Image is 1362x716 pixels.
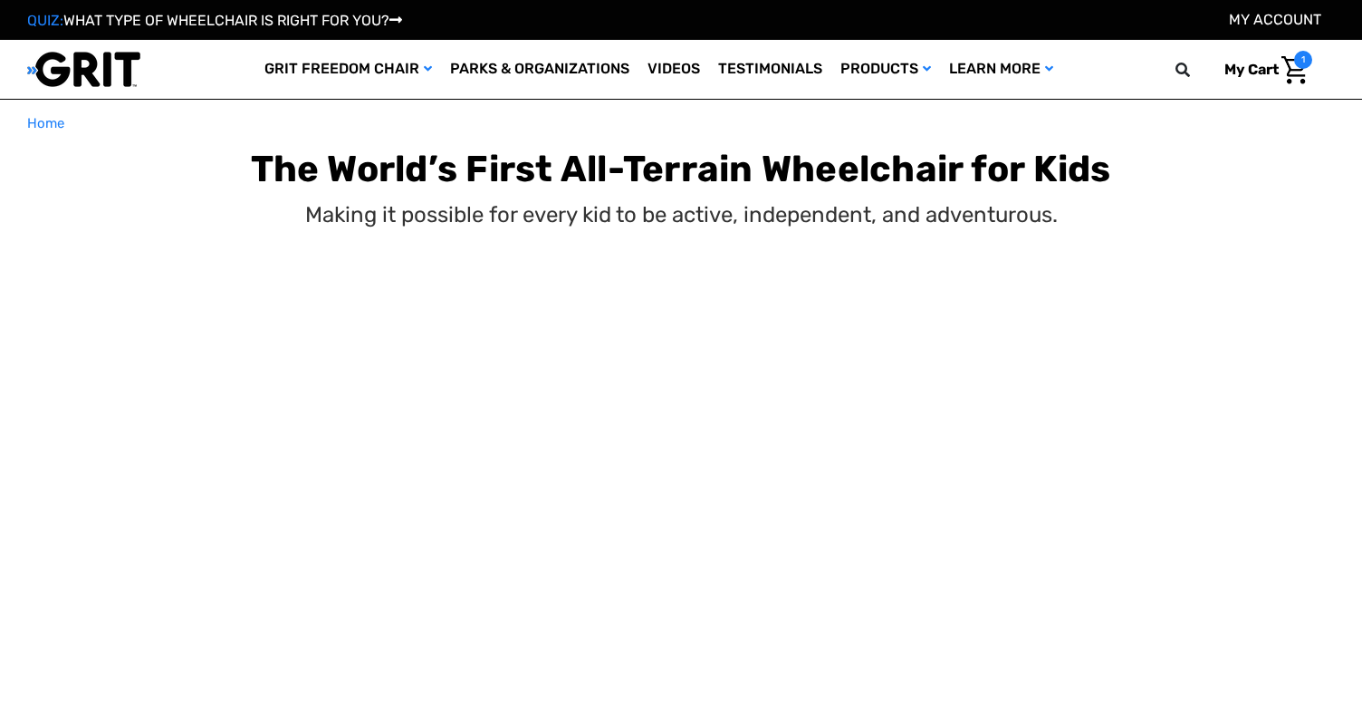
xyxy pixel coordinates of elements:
[27,51,140,88] img: GRIT All-Terrain Wheelchair and Mobility Equipment
[1281,56,1308,84] img: Cart
[27,115,64,131] span: Home
[27,113,64,134] a: Home
[1229,11,1321,28] a: Account
[27,113,1335,134] nav: Breadcrumb
[251,148,1110,190] b: The World’s First All-Terrain Wheelchair for Kids
[1294,51,1312,69] span: 1
[27,12,63,29] span: QUIZ:
[255,40,441,99] a: GRIT Freedom Chair
[27,12,402,29] a: QUIZ:WHAT TYPE OF WHEELCHAIR IS RIGHT FOR YOU?
[831,40,940,99] a: Products
[638,40,709,99] a: Videos
[940,40,1062,99] a: Learn More
[709,40,831,99] a: Testimonials
[305,198,1058,231] p: Making it possible for every kid to be active, independent, and adventurous.
[441,40,638,99] a: Parks & Organizations
[1184,51,1211,89] input: Search
[1211,51,1312,89] a: Cart with 1 items
[1224,61,1279,78] span: My Cart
